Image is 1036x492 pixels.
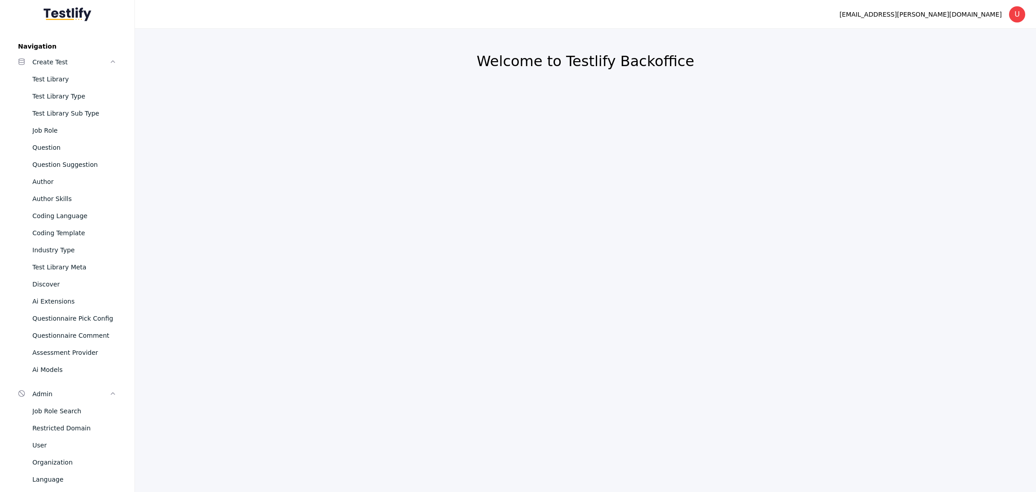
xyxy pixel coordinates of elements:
[32,364,116,375] div: Ai Models
[11,293,124,310] a: Ai Extensions
[11,403,124,420] a: Job Role Search
[11,88,124,105] a: Test Library Type
[32,91,116,102] div: Test Library Type
[32,474,116,485] div: Language
[11,173,124,190] a: Author
[11,454,124,471] a: Organization
[32,423,116,434] div: Restricted Domain
[11,471,124,488] a: Language
[32,313,116,324] div: Questionnaire Pick Config
[32,262,116,273] div: Test Library Meta
[11,122,124,139] a: Job Role
[11,207,124,224] a: Coding Language
[32,57,109,67] div: Create Test
[32,228,116,238] div: Coding Template
[11,437,124,454] a: User
[11,420,124,437] a: Restricted Domain
[32,296,116,307] div: Ai Extensions
[11,361,124,378] a: Ai Models
[32,74,116,85] div: Test Library
[840,9,1002,20] div: [EMAIL_ADDRESS][PERSON_NAME][DOMAIN_NAME]
[11,156,124,173] a: Question Suggestion
[32,279,116,290] div: Discover
[32,347,116,358] div: Assessment Provider
[32,330,116,341] div: Questionnaire Comment
[32,210,116,221] div: Coding Language
[32,125,116,136] div: Job Role
[11,242,124,259] a: Industry Type
[11,71,124,88] a: Test Library
[11,344,124,361] a: Assessment Provider
[11,139,124,156] a: Question
[32,440,116,451] div: User
[44,7,91,21] img: Testlify - Backoffice
[11,43,124,50] label: Navigation
[32,193,116,204] div: Author Skills
[32,108,116,119] div: Test Library Sub Type
[32,457,116,468] div: Organization
[32,159,116,170] div: Question Suggestion
[32,142,116,153] div: Question
[11,259,124,276] a: Test Library Meta
[11,310,124,327] a: Questionnaire Pick Config
[11,190,124,207] a: Author Skills
[11,224,124,242] a: Coding Template
[1009,6,1025,22] div: U
[156,52,1014,70] h2: Welcome to Testlify Backoffice
[32,176,116,187] div: Author
[32,245,116,255] div: Industry Type
[32,389,109,399] div: Admin
[32,406,116,416] div: Job Role Search
[11,105,124,122] a: Test Library Sub Type
[11,276,124,293] a: Discover
[11,327,124,344] a: Questionnaire Comment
